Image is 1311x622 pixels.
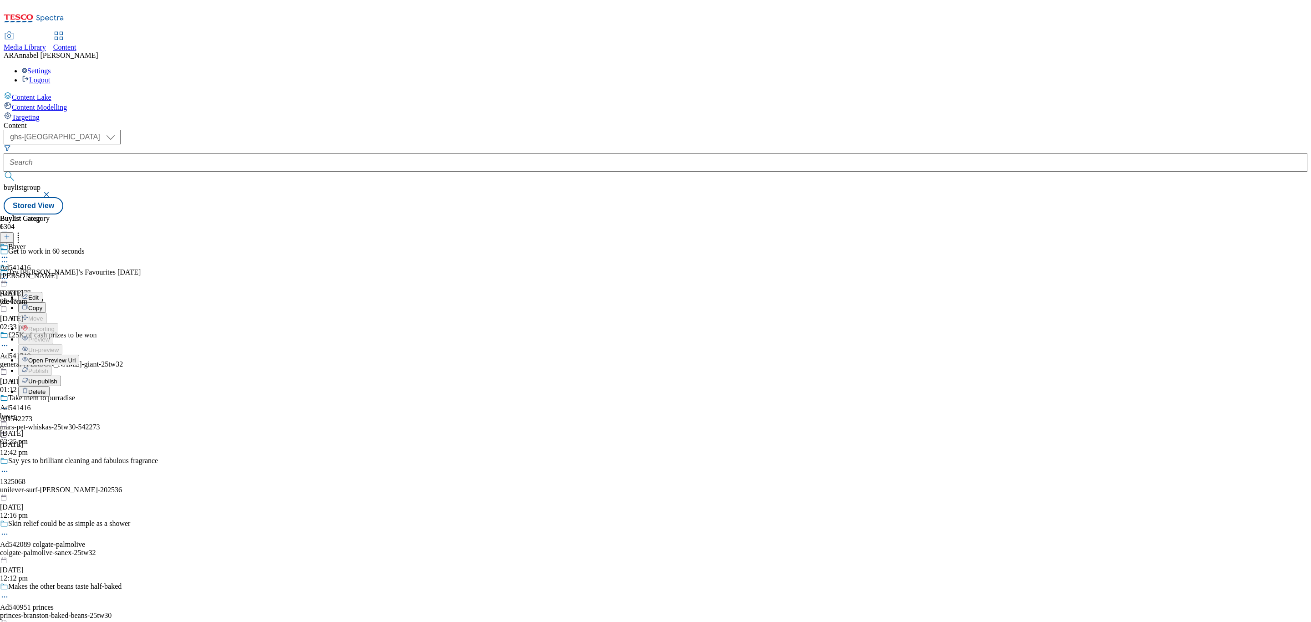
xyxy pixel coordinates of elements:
[8,582,122,591] div: Makes the other beans taste half-baked
[18,355,79,365] button: Open Preview Url
[18,376,61,386] button: Un-publish
[4,92,1307,102] a: Content Lake
[53,32,76,51] a: Content
[4,153,1307,172] input: Search
[12,103,67,111] span: Content Modelling
[28,326,55,332] span: Reporting
[4,43,46,51] span: Media Library
[18,334,53,344] button: Preview
[28,378,57,385] span: Un-publish
[28,336,50,343] span: Preview
[4,197,63,214] button: Stored View
[53,43,76,51] span: Content
[18,365,52,376] button: Publish
[22,76,50,84] a: Logout
[28,367,48,374] span: Publish
[12,113,40,121] span: Targeting
[8,520,130,528] div: Skin relief could be as simple as a shower
[18,386,50,397] button: Delete
[4,112,1307,122] a: Targeting
[8,331,97,339] div: £25K of cash prizes to be won
[28,305,42,311] span: Copy
[18,323,58,334] button: Reporting
[8,457,158,465] div: Say yes to brilliant cleaning and fabulous fragrance
[18,302,46,313] button: Copy
[28,357,76,364] span: Open Preview Url
[14,51,98,59] span: Annabel [PERSON_NAME]
[28,315,43,322] span: Move
[4,102,1307,112] a: Content Modelling
[22,67,51,75] a: Settings
[28,388,46,395] span: Delete
[4,144,11,152] svg: Search Filters
[18,313,47,323] button: Move
[12,93,51,101] span: Content Lake
[4,32,46,51] a: Media Library
[18,344,62,355] button: Un-preview
[28,347,59,353] span: Un-preview
[8,243,25,251] div: Bayer
[4,122,1307,130] div: Content
[4,184,41,191] span: buylistgroup
[4,51,14,59] span: AR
